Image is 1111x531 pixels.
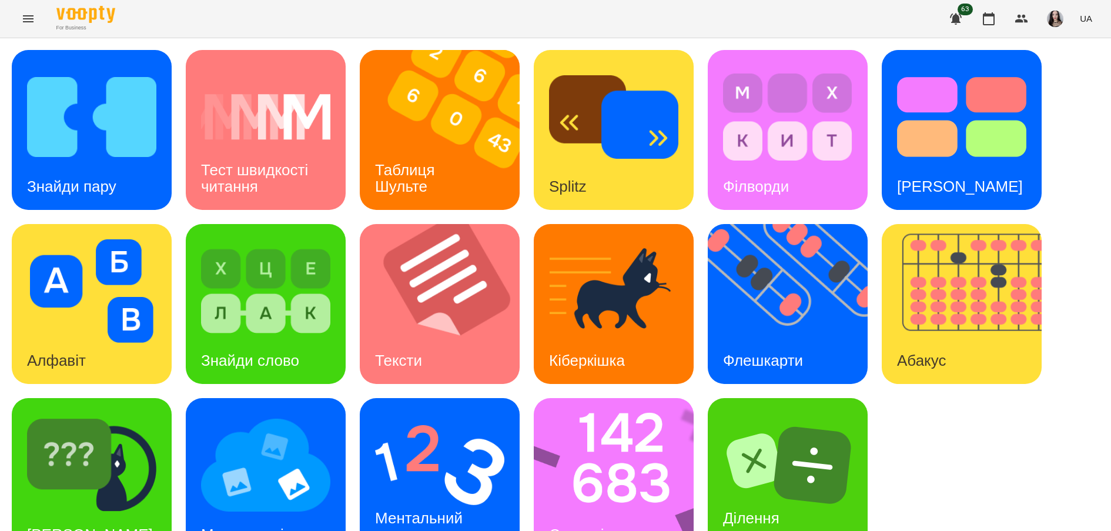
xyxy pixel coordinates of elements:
[708,224,882,384] img: Флешкарти
[723,413,852,517] img: Ділення множення
[14,5,42,33] button: Menu
[186,50,346,210] a: Тест швидкості читанняТест швидкості читання
[897,178,1023,195] h3: [PERSON_NAME]
[56,6,115,23] img: Voopty Logo
[882,224,1056,384] img: Абакус
[201,65,330,169] img: Тест швидкості читання
[534,224,694,384] a: КіберкішкаКіберкішка
[375,161,439,195] h3: Таблиця Шульте
[27,413,156,517] img: Знайди Кіберкішку
[708,224,868,384] a: ФлешкартиФлешкарти
[1047,11,1063,27] img: 23d2127efeede578f11da5c146792859.jpg
[27,352,86,369] h3: Алфавіт
[534,50,694,210] a: SplitzSplitz
[958,4,973,15] span: 63
[549,239,678,343] img: Кіберкішка
[12,50,172,210] a: Знайди паруЗнайди пару
[201,239,330,343] img: Знайди слово
[723,352,803,369] h3: Флешкарти
[549,65,678,169] img: Splitz
[360,224,520,384] a: ТекстиТексти
[1075,8,1097,29] button: UA
[201,161,312,195] h3: Тест швидкості читання
[56,24,115,32] span: For Business
[723,65,852,169] img: Філворди
[549,178,587,195] h3: Splitz
[186,224,346,384] a: Знайди словоЗнайди слово
[201,413,330,517] img: Мнемотехніка
[375,352,422,369] h3: Тексти
[882,224,1042,384] a: АбакусАбакус
[360,50,520,210] a: Таблиця ШультеТаблиця Шульте
[27,178,116,195] h3: Знайди пару
[27,239,156,343] img: Алфавіт
[375,413,504,517] img: Ментальний рахунок
[897,65,1026,169] img: Тест Струпа
[882,50,1042,210] a: Тест Струпа[PERSON_NAME]
[27,65,156,169] img: Знайди пару
[723,178,789,195] h3: Філворди
[201,352,299,369] h3: Знайди слово
[360,50,534,210] img: Таблиця Шульте
[897,352,946,369] h3: Абакус
[1080,12,1092,25] span: UA
[708,50,868,210] a: ФілвордиФілворди
[549,352,625,369] h3: Кіберкішка
[360,224,534,384] img: Тексти
[12,224,172,384] a: АлфавітАлфавіт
